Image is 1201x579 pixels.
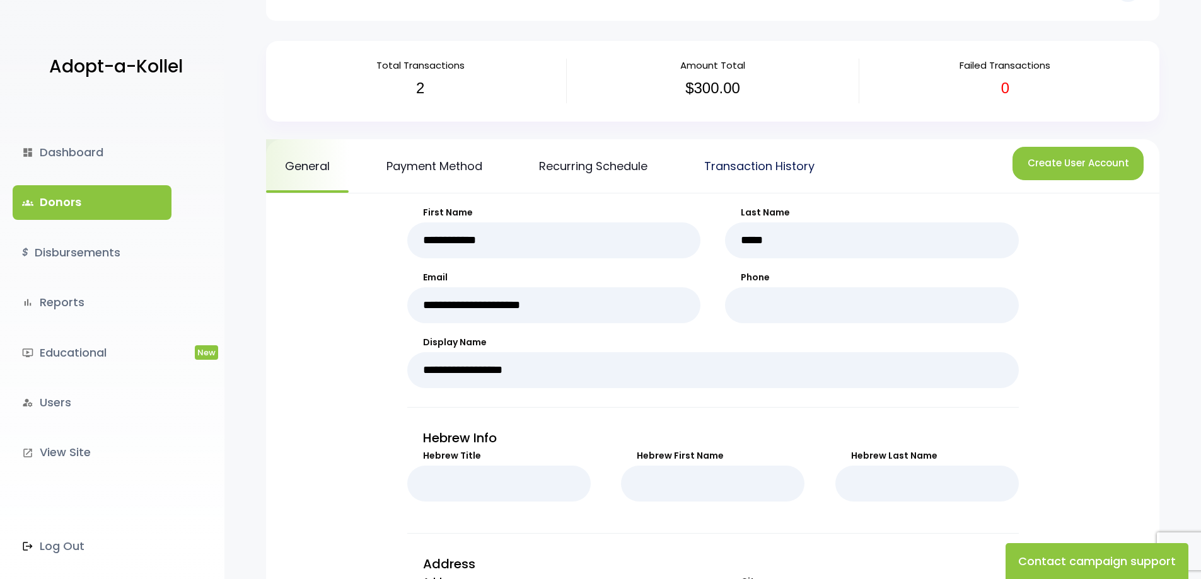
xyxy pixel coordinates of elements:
span: Failed Transactions [960,59,1050,72]
h3: $300.00 [576,79,849,98]
button: Create User Account [1012,147,1144,180]
label: Hebrew Title [407,449,591,462]
a: groupsDonors [13,185,171,219]
label: Phone [725,271,1019,284]
h3: 0 [869,79,1142,98]
i: launch [22,447,33,459]
a: Recurring Schedule [520,139,666,193]
a: Transaction History [685,139,833,193]
label: Email [407,271,701,284]
span: New [195,345,218,360]
h3: 2 [284,79,557,98]
label: Hebrew First Name [621,449,804,462]
i: $ [22,244,28,262]
i: manage_accounts [22,397,33,408]
a: manage_accountsUsers [13,386,171,420]
label: Last Name [725,206,1019,219]
i: dashboard [22,147,33,158]
span: Amount Total [680,59,745,72]
span: groups [22,197,33,209]
i: ondemand_video [22,347,33,358]
label: Display Name [407,336,1019,349]
label: First Name [407,206,701,219]
span: Total Transactions [376,59,465,72]
p: Adopt-a-Kollel [49,51,183,83]
a: dashboardDashboard [13,135,171,169]
a: $Disbursements [13,236,171,270]
a: Payment Method [368,139,501,193]
a: General [266,139,349,193]
a: Log Out [13,529,171,563]
i: bar_chart [22,297,33,308]
a: Adopt-a-Kollel [43,37,183,98]
p: Hebrew Info [407,427,1019,449]
a: ondemand_videoEducationalNew [13,336,171,370]
button: Contact campaign support [1006,543,1188,579]
label: Hebrew Last Name [835,449,1019,462]
a: launchView Site [13,435,171,469]
a: bar_chartReports [13,285,171,319]
p: Address [407,553,1019,575]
